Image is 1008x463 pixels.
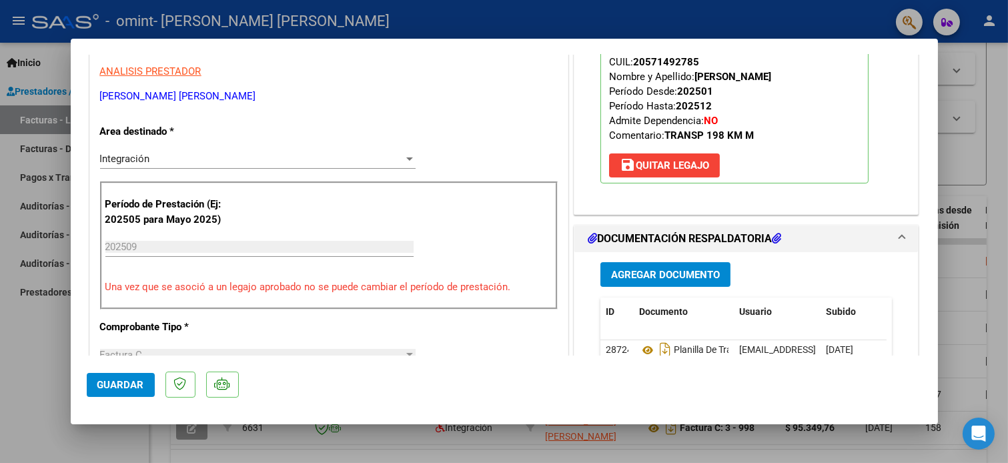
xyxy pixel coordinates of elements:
datatable-header-cell: Documento [634,298,734,326]
strong: TRANSP 198 KM M [664,129,754,141]
datatable-header-cell: Subido [821,298,887,326]
button: Quitar Legajo [609,153,720,177]
span: Guardar [97,379,144,391]
p: Comprobante Tipo * [100,320,237,335]
datatable-header-cell: ID [600,298,634,326]
span: Documento [639,306,688,317]
button: Guardar [87,373,155,397]
mat-expansion-panel-header: DOCUMENTACIÓN RESPALDATORIA [574,225,919,252]
i: Descargar documento [656,339,674,360]
span: Factura C [100,349,143,361]
span: ID [606,306,614,317]
p: Período de Prestación (Ej: 202505 para Mayo 2025) [105,197,239,227]
span: Comentario: [609,129,754,141]
p: Legajo preaprobado para Período de Prestación: [600,6,869,183]
div: Open Intercom Messenger [963,418,995,450]
strong: 202512 [676,100,712,112]
span: ANALISIS PRESTADOR [100,65,201,77]
mat-icon: save [620,157,636,173]
span: Planilla De Transporte Setiembre 2025 [639,345,831,356]
datatable-header-cell: Usuario [734,298,821,326]
p: Una vez que se asoció a un legajo aprobado no se puede cambiar el período de prestación. [105,280,552,295]
button: Agregar Documento [600,262,730,287]
span: Quitar Legajo [620,159,709,171]
p: Area destinado * [100,124,237,139]
strong: 202501 [677,85,713,97]
strong: [PERSON_NAME] [694,71,771,83]
strong: NO [704,115,718,127]
span: Integración [100,153,150,165]
p: [PERSON_NAME] [PERSON_NAME] [100,89,558,104]
span: Usuario [739,306,772,317]
span: 28724 [606,344,632,355]
span: Agregar Documento [611,269,720,281]
div: 20571492785 [633,55,699,69]
span: [DATE] [826,344,853,355]
span: CUIL: Nombre y Apellido: Período Desde: Período Hasta: Admite Dependencia: [609,56,771,141]
h1: DOCUMENTACIÓN RESPALDATORIA [588,231,781,247]
span: Subido [826,306,856,317]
